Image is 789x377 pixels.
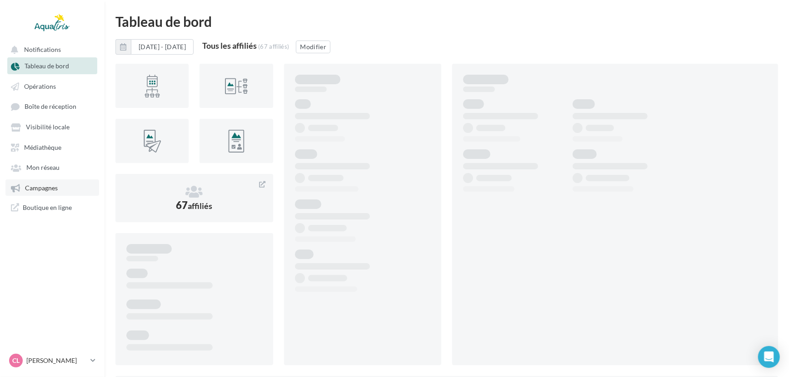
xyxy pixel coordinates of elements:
span: CL [12,356,20,365]
a: Médiathèque [5,139,99,155]
span: Boutique en ligne [23,203,72,212]
button: [DATE] - [DATE] [115,39,194,55]
a: Boutique en ligne [5,199,99,215]
a: Visibilité locale [5,118,99,135]
span: Visibilité locale [26,123,70,131]
div: Tous les affiliés [202,41,257,50]
a: Tableau de bord [5,57,99,74]
div: (67 affiliés) [258,43,289,50]
a: Mon réseau [5,159,99,175]
span: Opérations [24,82,56,90]
span: Notifications [24,46,61,53]
span: Campagnes [25,184,58,192]
span: Boîte de réception [25,103,76,111]
div: Open Intercom Messenger [758,346,780,368]
button: [DATE] - [DATE] [131,39,194,55]
button: Modifier [296,41,330,53]
a: Campagnes [5,179,99,196]
span: 67 [176,199,212,211]
a: Opérations [5,78,99,94]
a: Boîte de réception [5,98,99,115]
span: affiliés [188,201,212,211]
p: [PERSON_NAME] [26,356,87,365]
span: Médiathèque [24,143,61,151]
span: Tableau de bord [25,62,69,70]
span: Mon réseau [26,164,60,172]
div: Tableau de bord [115,15,778,28]
a: CL [PERSON_NAME] [7,352,97,369]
